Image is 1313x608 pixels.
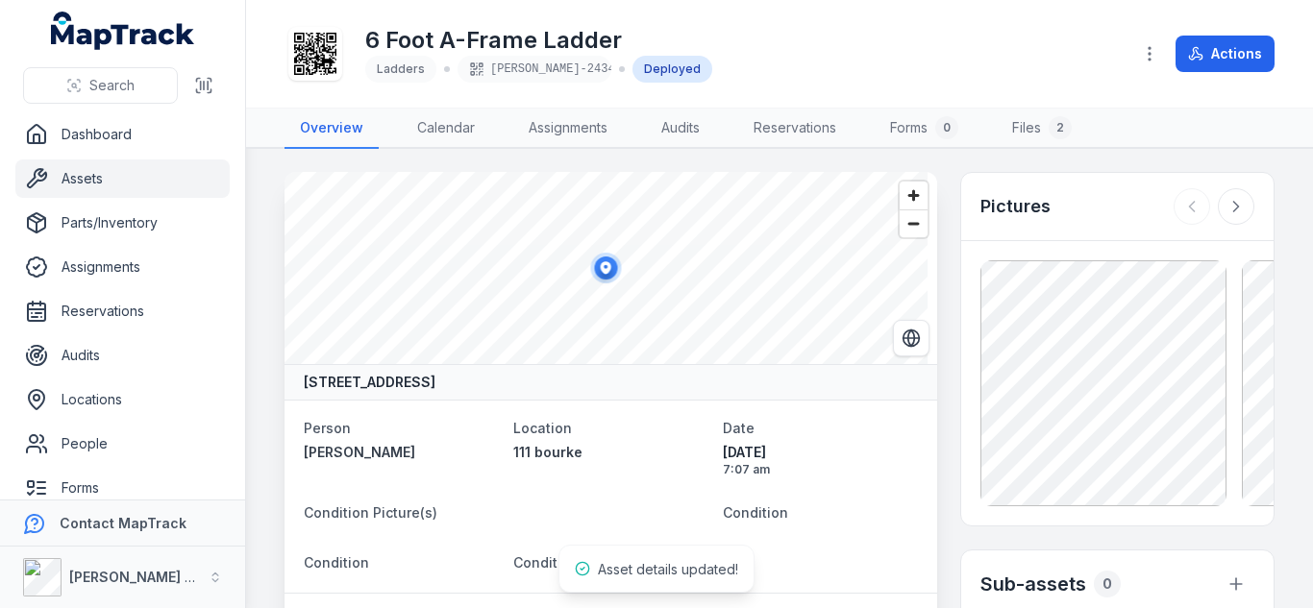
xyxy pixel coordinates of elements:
[15,248,230,286] a: Assignments
[632,56,712,83] div: Deployed
[598,561,738,577] span: Asset details updated!
[51,12,195,50] a: MapTrack
[513,554,647,571] span: Condition Picture(s)
[723,420,755,436] span: Date
[513,420,572,436] span: Location
[15,292,230,330] a: Reservations
[285,109,379,149] a: Overview
[513,109,623,149] a: Assignments
[304,443,498,462] a: [PERSON_NAME]
[89,76,135,95] span: Search
[15,425,230,463] a: People
[723,462,917,477] span: 7:07 am
[15,469,230,507] a: Forms
[304,373,435,392] strong: [STREET_ADDRESS]
[1094,571,1121,597] div: 0
[15,204,230,242] a: Parts/Inventory
[738,109,852,149] a: Reservations
[23,67,178,104] button: Search
[402,109,490,149] a: Calendar
[15,159,230,198] a: Assets
[1176,36,1275,72] button: Actions
[304,504,437,521] span: Condition Picture(s)
[458,56,611,83] div: [PERSON_NAME]-2434
[513,444,582,460] span: 111 bourke
[900,182,928,209] button: Zoom in
[646,109,715,149] a: Audits
[980,193,1051,220] h3: Pictures
[69,569,203,585] strong: [PERSON_NAME] Air
[285,172,928,364] canvas: Map
[900,209,928,237] button: Zoom out
[1049,116,1072,139] div: 2
[60,515,186,531] strong: Contact MapTrack
[365,25,712,56] h1: 6 Foot A-Frame Ladder
[513,443,707,462] a: 111 bourke
[723,443,917,477] time: 14/07/2025, 7:07:34 am
[304,420,351,436] span: Person
[15,380,230,419] a: Locations
[304,554,369,571] span: Condition
[980,571,1086,597] h2: Sub-assets
[997,109,1087,149] a: Files2
[935,116,958,139] div: 0
[875,109,974,149] a: Forms0
[15,115,230,154] a: Dashboard
[723,504,788,521] span: Condition
[723,443,917,462] span: [DATE]
[15,336,230,375] a: Audits
[377,61,425,76] span: Ladders
[893,320,929,356] button: Switch to Satellite View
